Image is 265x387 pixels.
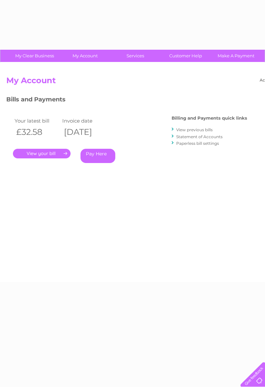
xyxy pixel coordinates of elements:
[13,116,61,125] td: Your latest bill
[176,127,213,132] a: View previous bills
[108,50,163,62] a: Services
[80,149,115,163] a: Pay Here
[61,116,108,125] td: Invoice date
[13,149,71,158] a: .
[13,125,61,139] th: £32.58
[172,116,247,121] h4: Billing and Payments quick links
[158,50,213,62] a: Customer Help
[176,134,223,139] a: Statement of Accounts
[61,125,108,139] th: [DATE]
[176,141,219,146] a: Paperless bill settings
[6,95,247,106] h3: Bills and Payments
[7,50,62,62] a: My Clear Business
[58,50,112,62] a: My Account
[209,50,263,62] a: Make A Payment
